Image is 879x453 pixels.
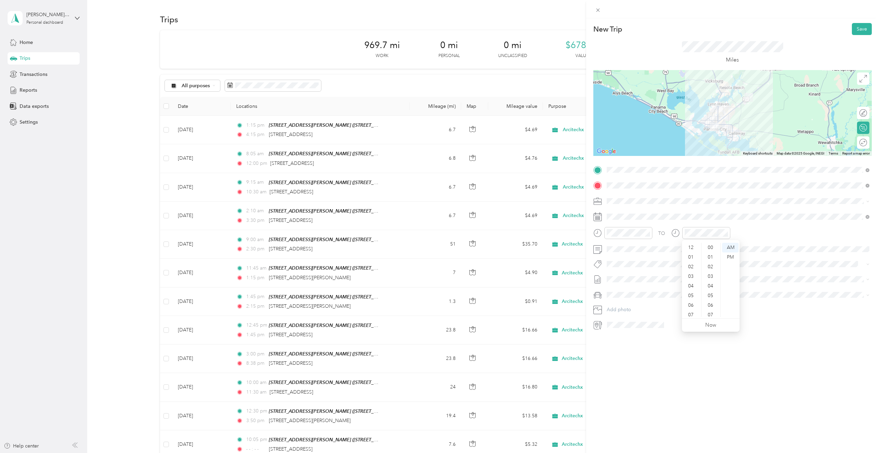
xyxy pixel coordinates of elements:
[683,301,700,310] div: 06
[683,291,700,301] div: 05
[842,151,870,155] a: Report a map error
[658,230,665,237] div: TO
[604,305,872,315] button: Add photo
[841,415,879,453] iframe: Everlance-gr Chat Button Frame
[722,243,739,252] div: AM
[703,243,719,252] div: 00
[705,322,716,328] a: Now
[829,151,838,155] a: Terms (opens in new tab)
[703,252,719,262] div: 01
[703,291,719,301] div: 05
[683,243,700,252] div: 12
[683,262,700,272] div: 02
[703,301,719,310] div: 06
[743,151,773,156] button: Keyboard shortcuts
[703,262,719,272] div: 02
[683,310,700,320] div: 07
[593,24,622,34] p: New Trip
[595,147,618,156] img: Google
[726,56,739,64] p: Miles
[852,23,872,35] button: Save
[683,281,700,291] div: 04
[595,147,618,156] a: Open this area in Google Maps (opens a new window)
[703,272,719,281] div: 03
[683,272,700,281] div: 03
[703,310,719,320] div: 07
[703,281,719,291] div: 04
[683,252,700,262] div: 01
[722,252,739,262] div: PM
[777,151,824,155] span: Map data ©2025 Google, INEGI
